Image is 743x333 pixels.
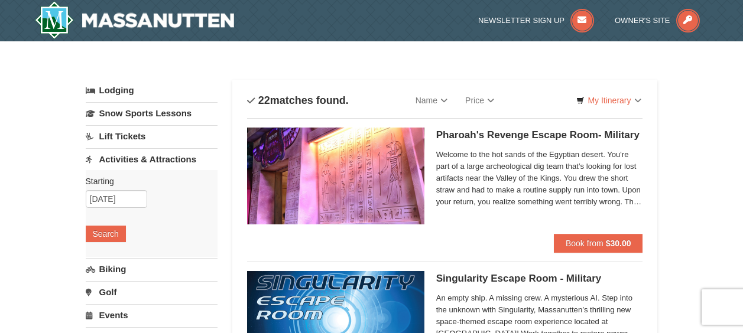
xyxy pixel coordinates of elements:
strong: $30.00 [606,239,631,248]
a: Events [86,304,218,326]
span: 22 [258,94,270,106]
label: Starting [86,175,209,187]
a: Lodging [86,80,218,101]
a: Price [456,89,503,112]
a: Owner's Site [615,16,700,25]
span: Owner's Site [615,16,670,25]
img: Massanutten Resort Logo [35,1,235,39]
a: Snow Sports Lessons [86,102,218,124]
img: 6619913-410-20a124c9.jpg [247,128,424,224]
h5: Pharoah's Revenge Escape Room- Military [436,129,643,141]
h4: matches found. [247,94,349,106]
h5: Singularity Escape Room - Military [436,273,643,285]
a: Name [407,89,456,112]
a: Newsletter Sign Up [478,16,594,25]
button: Search [86,226,126,242]
a: Golf [86,281,218,303]
span: Welcome to the hot sands of the Egyptian desert. You're part of a large archeological dig team th... [436,149,643,208]
span: Book from [566,239,604,248]
span: Newsletter Sign Up [478,16,564,25]
a: Massanutten Resort [35,1,235,39]
button: Book from $30.00 [554,234,643,253]
a: My Itinerary [569,92,648,109]
a: Lift Tickets [86,125,218,147]
a: Activities & Attractions [86,148,218,170]
a: Biking [86,258,218,280]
